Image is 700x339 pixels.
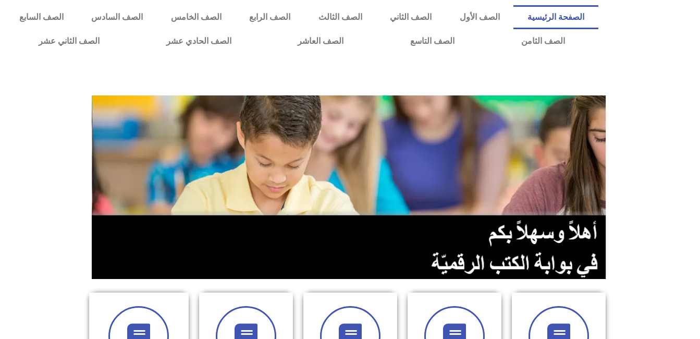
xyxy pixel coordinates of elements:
[5,29,133,53] a: الصف الثاني عشر
[488,29,598,53] a: الصف الثامن
[513,5,598,29] a: الصفحة الرئيسية
[376,5,445,29] a: الصف الثاني
[446,5,513,29] a: الصف الأول
[304,5,376,29] a: الصف الثالث
[235,5,304,29] a: الصف الرابع
[78,5,157,29] a: الصف السادس
[377,29,488,53] a: الصف التاسع
[264,29,377,53] a: الصف العاشر
[157,5,235,29] a: الصف الخامس
[5,5,77,29] a: الصف السابع
[133,29,265,53] a: الصف الحادي عشر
